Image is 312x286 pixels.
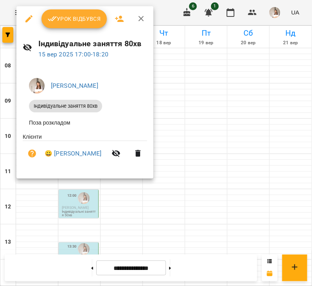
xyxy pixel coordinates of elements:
[23,116,147,130] li: Поза розкладом
[45,149,101,158] a: 😀 [PERSON_NAME]
[29,78,45,94] img: 712aada8251ba8fda70bc04018b69839.jpg
[29,103,102,110] span: Індивідуальне заняття 80хв
[51,82,98,89] a: [PERSON_NAME]
[38,38,148,50] h6: Індивідуальне заняття 80хв
[38,51,108,58] a: 15 вер 2025 17:00-18:20
[23,144,41,163] button: Візит ще не сплачено. Додати оплату?
[23,133,147,169] ul: Клієнти
[48,14,101,24] span: Урок відбувся
[41,9,107,28] button: Урок відбувся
